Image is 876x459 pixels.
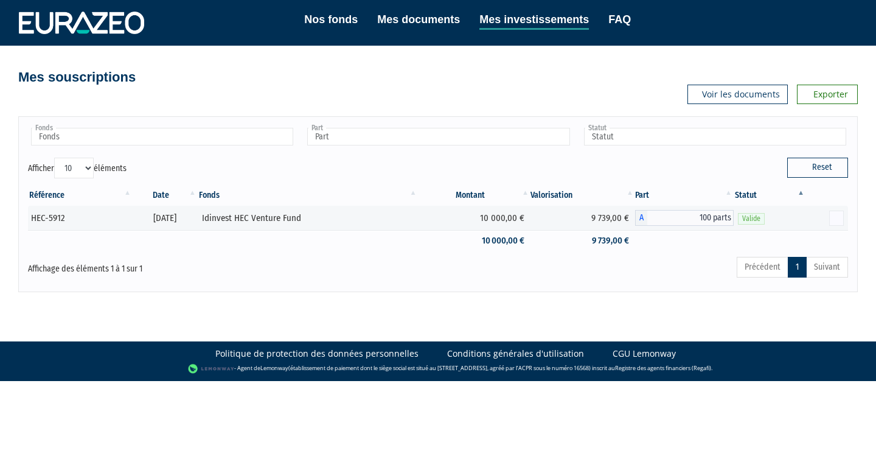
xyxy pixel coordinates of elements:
div: Affichage des éléments 1 à 1 sur 1 [28,256,359,275]
a: Nos fonds [304,11,358,28]
th: Montant: activer pour trier la colonne par ordre croissant [419,185,530,206]
select: Afficheréléments [54,158,94,178]
th: Date: activer pour trier la colonne par ordre croissant [133,185,198,206]
label: Afficher éléments [28,158,127,178]
span: Valide [738,213,765,225]
a: Politique de protection des données personnelles [215,348,419,360]
a: Mes documents [377,11,460,28]
a: Registre des agents financiers (Regafi) [615,364,711,372]
h4: Mes souscriptions [18,70,136,85]
div: [DATE] [137,212,193,225]
button: Reset [787,158,848,177]
th: Référence : activer pour trier la colonne par ordre croissant [28,185,133,206]
td: 9 739,00 € [530,230,635,251]
a: Mes investissements [479,11,589,30]
td: 10 000,00 € [419,230,530,251]
a: Précédent [737,257,788,278]
a: Exporter [797,85,858,104]
td: 10 000,00 € [419,206,530,230]
i: [Français] Personne physique [68,215,75,222]
div: Idinvest HEC Venture Fund [202,212,414,225]
a: Conditions générales d'utilisation [447,348,584,360]
th: Valorisation: activer pour trier la colonne par ordre croissant [530,185,635,206]
img: logo-lemonway.png [188,363,235,375]
a: Voir les documents [687,85,788,104]
a: CGU Lemonway [613,348,676,360]
div: - Agent de (établissement de paiement dont le siège social est situé au [STREET_ADDRESS], agréé p... [12,363,864,375]
td: 9 739,00 € [530,206,635,230]
span: A [635,210,647,226]
a: Lemonway [260,364,288,372]
a: 1 [788,257,807,278]
th: Statut : activer pour trier la colonne par ordre d&eacute;croissant [734,185,806,206]
div: A - Idinvest HEC Venture Fund [635,210,734,226]
img: 1732889491-logotype_eurazeo_blanc_rvb.png [19,12,144,33]
th: Fonds: activer pour trier la colonne par ordre croissant [198,185,419,206]
th: Part: activer pour trier la colonne par ordre croissant [635,185,734,206]
a: Suivant [806,257,848,278]
span: 100 parts [647,210,734,226]
div: HEC-5912 [31,212,128,225]
a: FAQ [608,11,631,28]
